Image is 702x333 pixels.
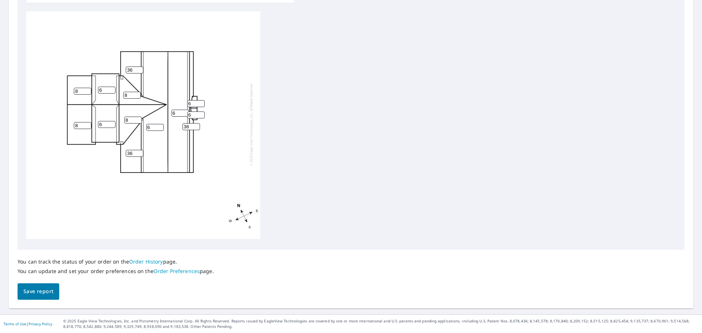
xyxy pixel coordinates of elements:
a: Order Preferences [154,268,200,275]
p: You can track the status of your order on the page. [18,258,214,265]
span: Save report [23,287,53,296]
p: © 2025 Eagle View Technologies, Inc. and Pictometry International Corp. All Rights Reserved. Repo... [63,318,698,329]
a: Privacy Policy [29,321,52,326]
button: Save report [18,283,59,300]
a: Order History [129,258,163,265]
p: | [4,322,52,326]
a: Terms of Use [4,321,26,326]
p: You can update and set your order preferences on the page. [18,268,214,275]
